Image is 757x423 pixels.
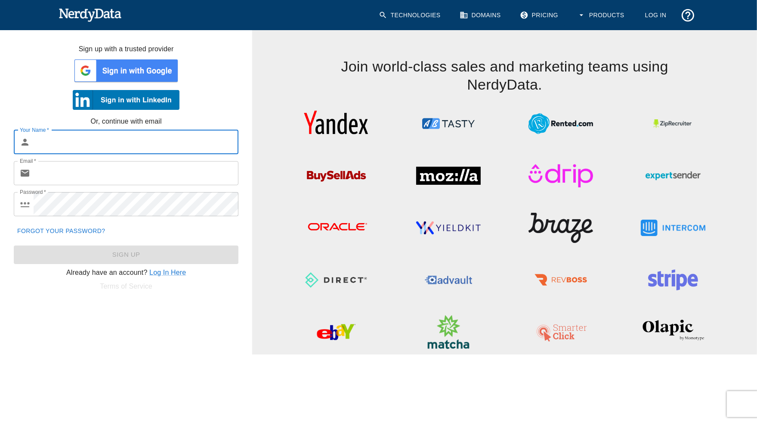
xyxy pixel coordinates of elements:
img: Matcha [416,313,481,351]
img: RevBoss [528,261,593,299]
img: SmarterClick [528,313,593,351]
img: YieldKit [416,208,481,247]
img: Yandex [304,104,368,143]
button: Products [572,4,631,26]
a: Forgot your password? [14,223,108,239]
a: Log In Here [149,269,186,276]
label: Your Name [20,126,49,134]
img: Olapic [641,313,705,351]
h4: Join world-class sales and marketing teams using NerdyData. [280,30,729,94]
img: BuySellAds [304,156,368,195]
a: Terms of Service [100,283,152,290]
img: ExpertSender [641,156,705,195]
img: Mozilla [416,156,481,195]
label: Password [20,188,46,196]
img: Stripe [641,261,705,299]
a: Domains [454,4,508,26]
a: Pricing [515,4,565,26]
img: NerdyData.com [59,6,122,23]
img: ABTasty [416,104,481,143]
img: ZipRecruiter [641,104,705,143]
img: eBay [304,313,368,351]
img: Direct [304,261,368,299]
button: Support and Documentation [677,4,699,26]
img: Drip [528,156,593,195]
img: Rented [528,104,593,143]
img: Oracle [304,208,368,247]
img: Intercom [641,208,705,247]
label: Email [20,157,36,165]
a: Log In [638,4,674,26]
img: Braze [528,208,593,247]
img: Advault [416,261,481,299]
a: Technologies [374,4,448,26]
